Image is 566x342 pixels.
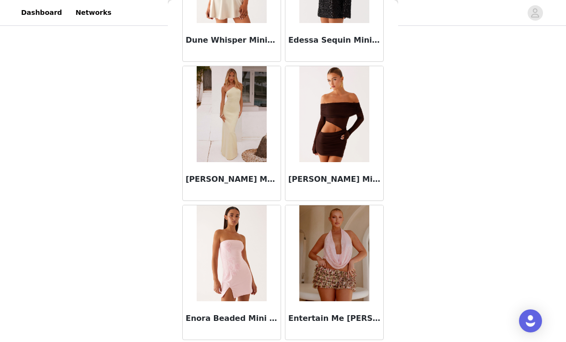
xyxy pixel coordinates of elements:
div: avatar [531,5,540,21]
img: Enora Beaded Mini Dress - Baby Pink [197,205,266,301]
a: Networks [70,2,117,24]
h3: [PERSON_NAME] Mini Dress - Chocolate [288,174,380,185]
h3: Dune Whisper Mini Dress - Ivory [186,35,278,46]
div: Open Intercom Messenger [519,309,542,332]
img: Emery Mini Dress - Chocolate [299,66,369,162]
h3: Edessa Sequin Mini Dress - Black [288,35,380,46]
h3: [PERSON_NAME] Maxi Dress - Yellow [186,174,278,185]
a: Dashboard [15,2,68,24]
h3: Entertain Me [PERSON_NAME] Shorts - Swirl Leopard [288,313,380,324]
img: Entertain Me Bloomer Shorts - Swirl Leopard [299,205,369,301]
h3: Enora Beaded Mini Dress - Baby Pink [186,313,278,324]
img: Elisha Knit Maxi Dress - Yellow [197,66,266,162]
